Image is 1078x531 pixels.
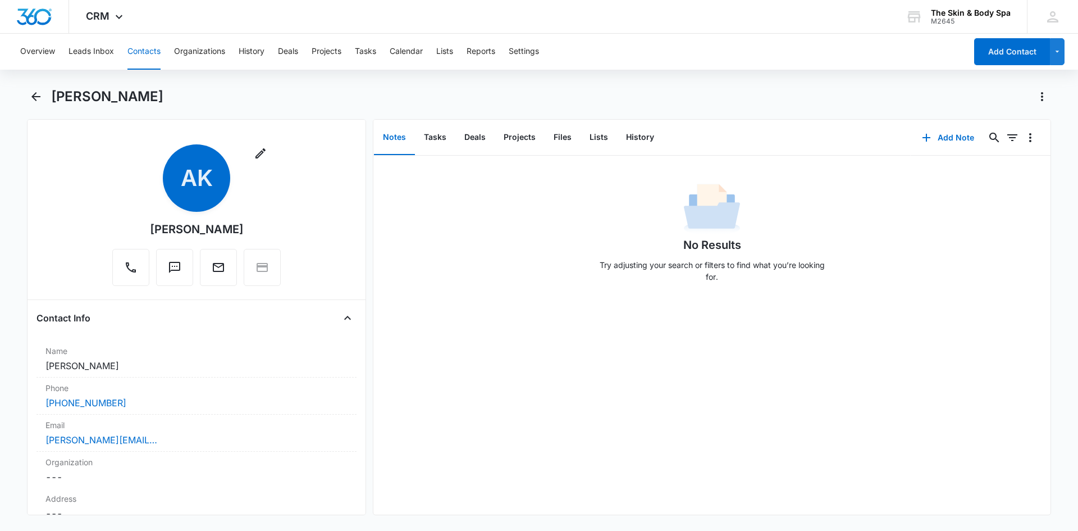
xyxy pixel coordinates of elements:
[911,124,985,151] button: Add Note
[68,34,114,70] button: Leads Inbox
[374,120,415,155] button: Notes
[1003,129,1021,147] button: Filters
[581,120,617,155] button: Lists
[36,341,357,378] div: Name[PERSON_NAME]
[45,456,348,468] label: Organization
[684,180,740,237] img: No Data
[683,237,741,253] h1: No Results
[45,419,348,431] label: Email
[617,120,663,155] button: History
[51,88,163,105] h1: [PERSON_NAME]
[86,10,109,22] span: CRM
[163,144,230,212] span: AK
[127,34,161,70] button: Contacts
[1033,88,1051,106] button: Actions
[112,249,149,286] button: Call
[36,311,90,325] h4: Contact Info
[545,120,581,155] button: Files
[436,34,453,70] button: Lists
[45,396,126,410] a: [PHONE_NUMBER]
[45,433,158,447] a: [PERSON_NAME][EMAIL_ADDRESS][PERSON_NAME][DOMAIN_NAME]
[931,8,1011,17] div: account name
[20,34,55,70] button: Overview
[45,493,348,505] label: Address
[45,507,348,520] dd: ---
[339,309,357,327] button: Close
[200,266,237,276] a: Email
[36,452,357,488] div: Organization---
[156,266,193,276] a: Text
[931,17,1011,25] div: account id
[45,359,348,373] dd: [PERSON_NAME]
[390,34,423,70] button: Calendar
[45,470,348,484] dd: ---
[355,34,376,70] button: Tasks
[985,129,1003,147] button: Search...
[239,34,264,70] button: History
[509,34,539,70] button: Settings
[36,378,357,415] div: Phone[PHONE_NUMBER]
[312,34,341,70] button: Projects
[200,249,237,286] button: Email
[156,249,193,286] button: Text
[495,120,545,155] button: Projects
[45,345,348,357] label: Name
[112,266,149,276] a: Call
[36,415,357,452] div: Email[PERSON_NAME][EMAIL_ADDRESS][PERSON_NAME][DOMAIN_NAME]
[27,88,44,106] button: Back
[467,34,495,70] button: Reports
[278,34,298,70] button: Deals
[45,382,348,394] label: Phone
[150,221,244,238] div: [PERSON_NAME]
[1021,129,1039,147] button: Overflow Menu
[415,120,455,155] button: Tasks
[455,120,495,155] button: Deals
[594,259,830,283] p: Try adjusting your search or filters to find what you’re looking for.
[174,34,225,70] button: Organizations
[974,38,1050,65] button: Add Contact
[36,488,357,525] div: Address---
